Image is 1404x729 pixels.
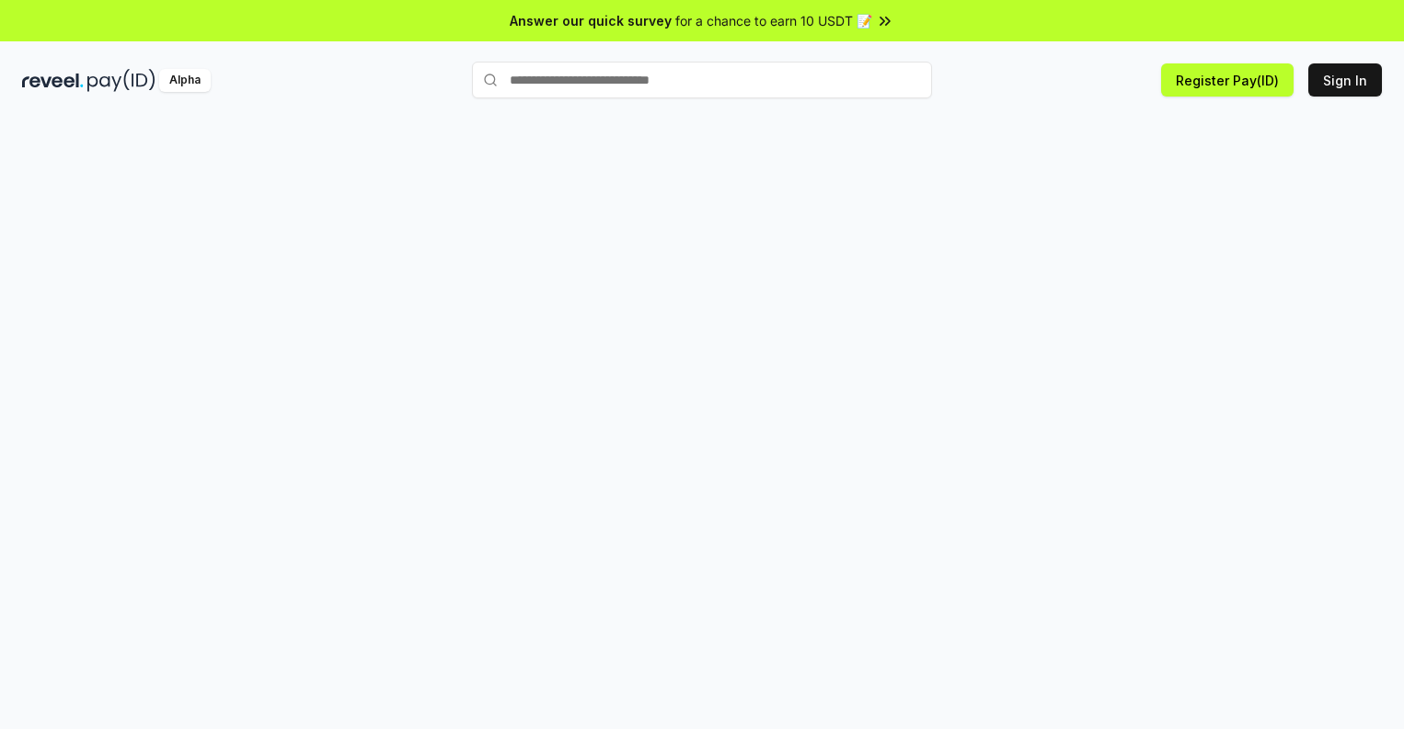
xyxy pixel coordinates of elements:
[1308,63,1382,97] button: Sign In
[22,69,84,92] img: reveel_dark
[1161,63,1294,97] button: Register Pay(ID)
[159,69,211,92] div: Alpha
[87,69,155,92] img: pay_id
[675,11,872,30] span: for a chance to earn 10 USDT 📝
[510,11,672,30] span: Answer our quick survey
